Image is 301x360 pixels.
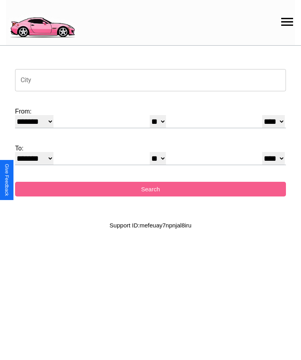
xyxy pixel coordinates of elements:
label: From: [15,108,286,115]
img: logo [6,4,78,40]
button: Search [15,182,286,196]
p: Support ID: mefeuay7npnjal8iru [110,220,192,231]
div: Give Feedback [4,164,10,196]
label: To: [15,145,286,152]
